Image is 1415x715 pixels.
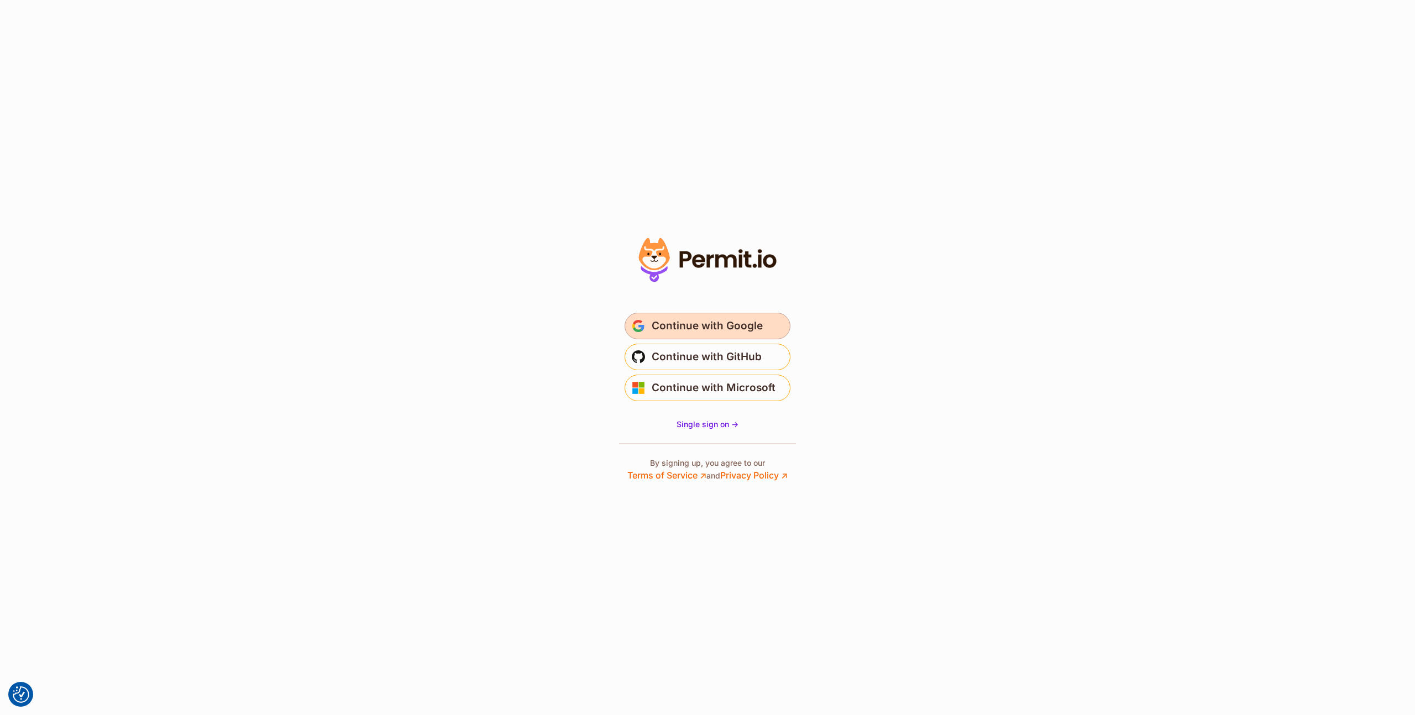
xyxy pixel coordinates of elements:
[625,344,790,370] button: Continue with GitHub
[652,317,763,335] span: Continue with Google
[652,379,775,397] span: Continue with Microsoft
[627,458,788,482] p: By signing up, you agree to our and
[625,313,790,339] button: Continue with Google
[720,470,788,481] a: Privacy Policy ↗
[13,686,29,703] img: Revisit consent button
[677,419,738,429] span: Single sign on ->
[13,686,29,703] button: Consent Preferences
[652,348,762,366] span: Continue with GitHub
[627,470,706,481] a: Terms of Service ↗
[625,375,790,401] button: Continue with Microsoft
[677,419,738,430] a: Single sign on ->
